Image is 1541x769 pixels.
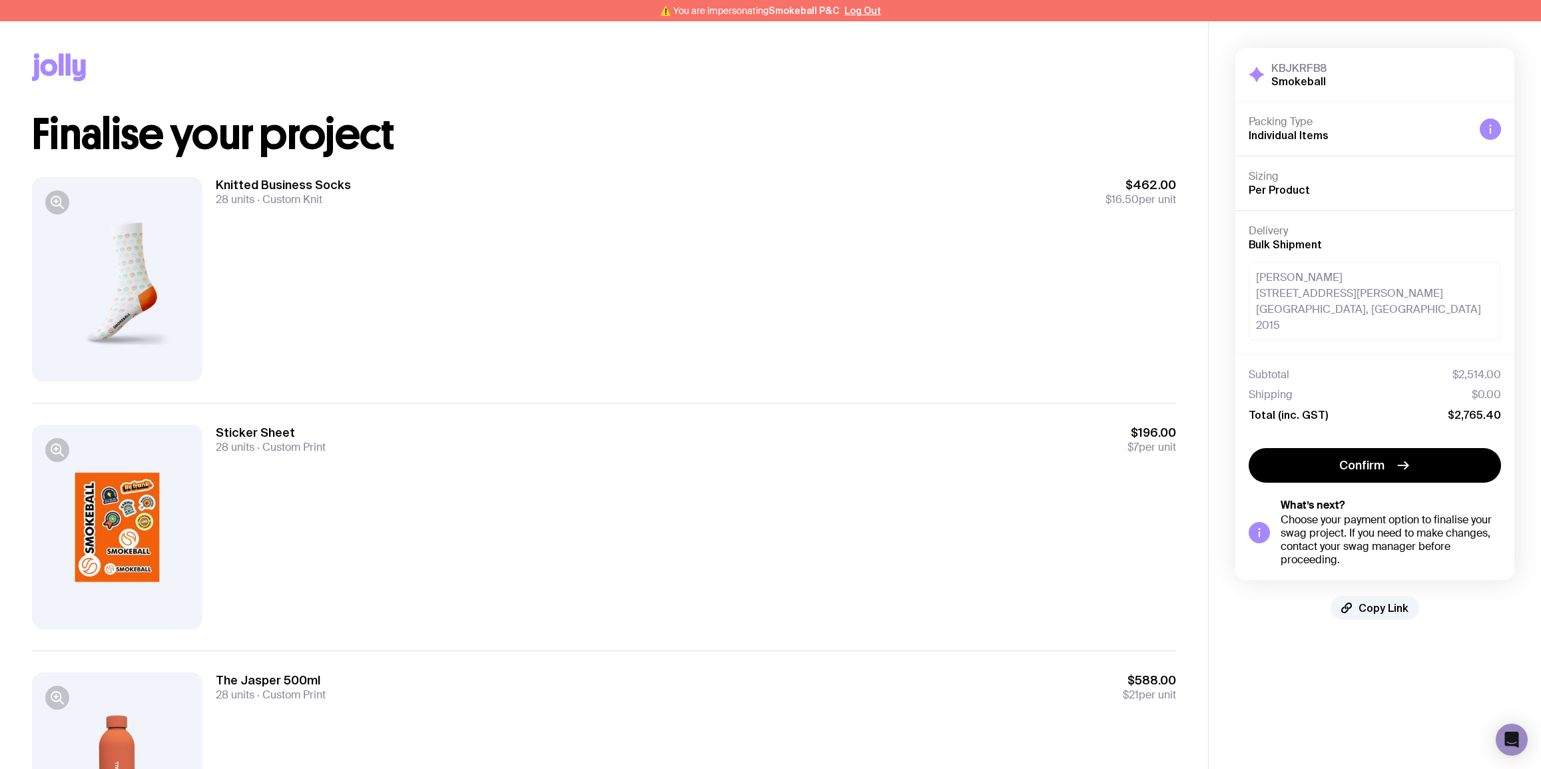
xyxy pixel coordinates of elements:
[1127,425,1176,441] span: $196.00
[216,440,254,454] span: 28 units
[1249,262,1501,341] div: [PERSON_NAME] [STREET_ADDRESS][PERSON_NAME] [GEOGRAPHIC_DATA], [GEOGRAPHIC_DATA] 2015
[1281,513,1501,567] div: Choose your payment option to finalise your swag project. If you need to make changes, contact yo...
[1249,184,1310,196] span: Per Product
[254,192,322,206] span: Custom Knit
[1472,388,1501,401] span: $0.00
[1249,388,1293,401] span: Shipping
[1123,688,1176,702] span: per unit
[1249,448,1501,483] button: Confirm
[1123,688,1139,702] span: $21
[844,5,881,16] button: Log Out
[254,440,326,454] span: Custom Print
[1359,601,1408,615] span: Copy Link
[1281,499,1501,512] h5: What’s next?
[1249,170,1501,183] h4: Sizing
[216,688,254,702] span: 28 units
[1249,368,1289,382] span: Subtotal
[1105,177,1176,193] span: $462.00
[1127,441,1176,454] span: per unit
[1249,129,1329,141] span: Individual Items
[1249,408,1328,421] span: Total (inc. GST)
[769,5,839,16] span: Smokeball P&C
[254,688,326,702] span: Custom Print
[216,425,326,441] h3: Sticker Sheet
[1448,408,1501,421] span: $2,765.40
[1249,224,1501,238] h4: Delivery
[1271,75,1327,88] h2: Smokeball
[1105,193,1176,206] span: per unit
[1127,440,1139,454] span: $7
[1271,61,1327,75] h3: KBJKRFB8
[1496,724,1528,756] div: Open Intercom Messenger
[1339,457,1385,473] span: Confirm
[216,177,351,193] h3: Knitted Business Socks
[1249,115,1469,128] h4: Packing Type
[1331,596,1419,620] button: Copy Link
[32,113,1176,156] h1: Finalise your project
[1123,672,1176,688] span: $588.00
[660,5,839,16] span: ⚠️ You are impersonating
[1452,368,1501,382] span: $2,514.00
[216,672,326,688] h3: The Jasper 500ml
[1249,238,1322,250] span: Bulk Shipment
[1105,192,1139,206] span: $16.50
[216,192,254,206] span: 28 units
